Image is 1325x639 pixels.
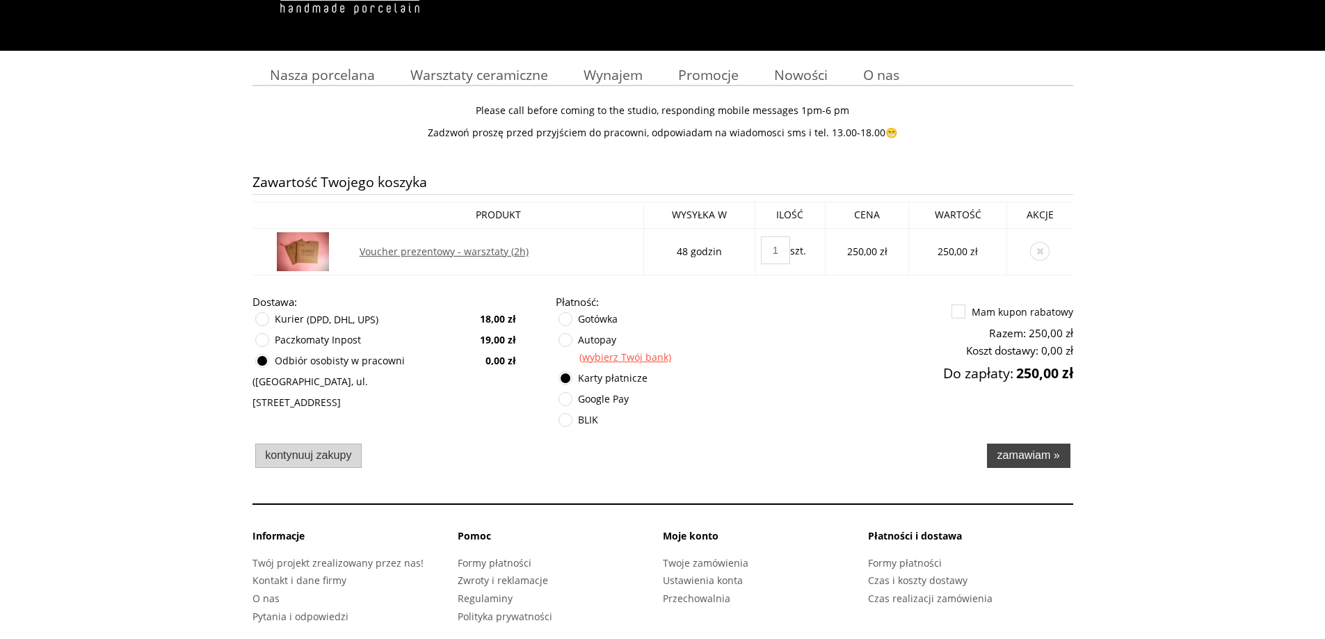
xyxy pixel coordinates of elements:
[252,104,1073,117] p: Please call before coming to the studio, responding mobile messages 1pm-6 pm
[643,228,755,275] td: 48 godzin
[578,413,598,426] label: BLIK
[252,354,405,409] label: Odbiór osobisty w pracowni ([GEOGRAPHIC_DATA], ul. [STREET_ADDRESS]
[565,61,660,88] a: Wynajem
[579,351,671,364] a: (wybierz Twój bank)
[252,61,393,88] a: Nasza porcelana
[987,444,1070,468] button: Zamawiam »
[252,610,348,623] a: Pytania i odpowiedzi
[480,330,516,350] span: 19,00 zł
[663,592,730,605] a: Przechowalnia
[252,295,523,309] h5: Dostawa:
[307,313,378,326] span: (DPD, DHL, UPS)
[480,309,516,329] span: 18,00 zł
[663,556,748,569] a: Twoje zamówienia
[275,333,361,346] label: Paczkomaty Inpost
[997,448,1059,461] span: Zamawiam »
[678,65,739,84] span: Promocje
[270,65,375,84] span: Nasza porcelana
[1016,364,1073,382] span: 250,00 zł
[825,228,908,275] td: 250,00 zł
[663,574,743,587] a: Ustawienia konta
[265,448,351,461] span: Kontynuuj zakupy
[252,574,346,587] a: Kontakt i dane firmy
[458,592,513,605] a: Regulaminy
[578,312,618,325] label: Gotówka
[966,343,1038,358] em: Koszt dostawy:
[255,444,362,468] button: Kontynuuj zakupy
[909,202,1007,228] td: Wartość
[578,371,648,385] label: Karty płatnicze
[660,61,756,88] a: Promocje
[825,202,908,228] td: Cena
[458,574,548,587] a: Zwroty i reklamacje
[868,592,993,605] a: Czas realizacji zamówienia
[1029,326,1073,341] em: 250,00 zł
[643,202,755,228] td: Wysyłka w
[989,326,1026,341] em: Razem:
[392,61,565,88] a: Warsztaty ceramiczne
[578,392,629,405] label: Google Pay
[868,556,942,569] a: Formy płatności
[756,61,845,88] a: Nowości
[578,333,616,346] label: Autopay
[938,245,978,258] em: 250,00 zł
[761,236,790,264] input: ilość
[410,65,548,84] span: Warsztaty ceramiczne
[277,232,329,271] img: Voucher prezentowy - warsztaty (2h)
[485,351,516,371] span: 0,00 zł
[360,245,529,258] a: Voucher prezentowy - warsztaty (2h)
[1041,343,1073,358] em: 0,00 zł
[252,556,424,569] a: Twój projekt zrealizowany przez nas!
[275,312,304,325] label: Kurier
[863,65,899,84] span: O nas
[584,65,643,84] span: Wynajem
[252,127,1073,139] p: Zadzwoń proszę przed przyjściem do pracowni, odpowiadam na wiadomosci sms i tel. 13.00-18.00😁
[252,529,458,553] li: Informacje
[354,202,644,228] td: Produkt
[1007,202,1073,228] td: Akcje
[943,364,1013,382] span: Do zapłaty:
[252,170,1073,194] h3: Zawartość Twojego koszyka
[663,529,868,553] li: Moje konto
[556,295,826,309] h5: Płatność:
[1030,244,1050,257] a: Usuń Voucher prezentowy - warsztaty (2h)
[972,302,1073,323] label: Mam kupon rabatowy
[845,61,917,88] a: O nas
[774,65,828,84] span: Nowości
[755,202,825,228] td: Ilość
[868,529,1073,553] li: Płatności i dostawa
[868,574,967,587] a: Czas i koszty dostawy
[458,556,531,569] a: Formy płatności
[755,228,825,275] td: szt.
[458,610,552,623] a: Polityka prywatności
[252,592,280,605] a: O nas
[458,529,663,553] li: Pomoc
